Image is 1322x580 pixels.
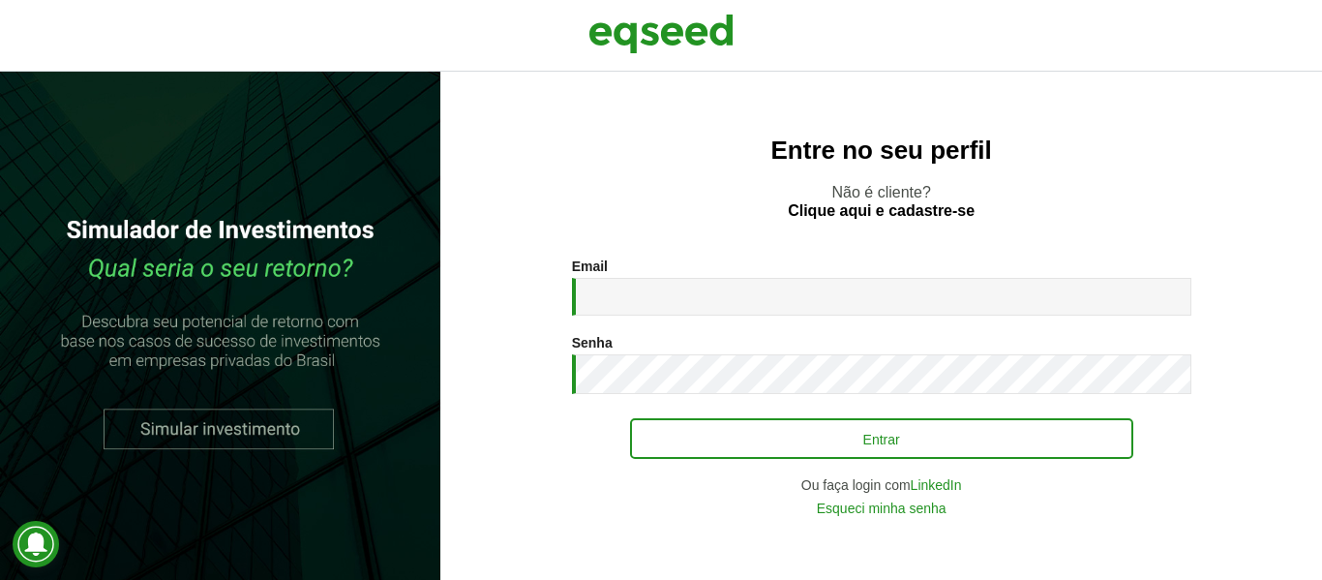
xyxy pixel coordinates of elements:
[479,137,1283,165] h2: Entre no seu perfil
[572,259,608,273] label: Email
[479,183,1283,220] p: Não é cliente?
[911,478,962,492] a: LinkedIn
[572,336,613,350] label: Senha
[630,418,1133,459] button: Entrar
[572,478,1191,492] div: Ou faça login com
[588,10,734,58] img: EqSeed Logo
[817,502,946,515] a: Esqueci minha senha
[788,203,975,219] a: Clique aqui e cadastre-se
